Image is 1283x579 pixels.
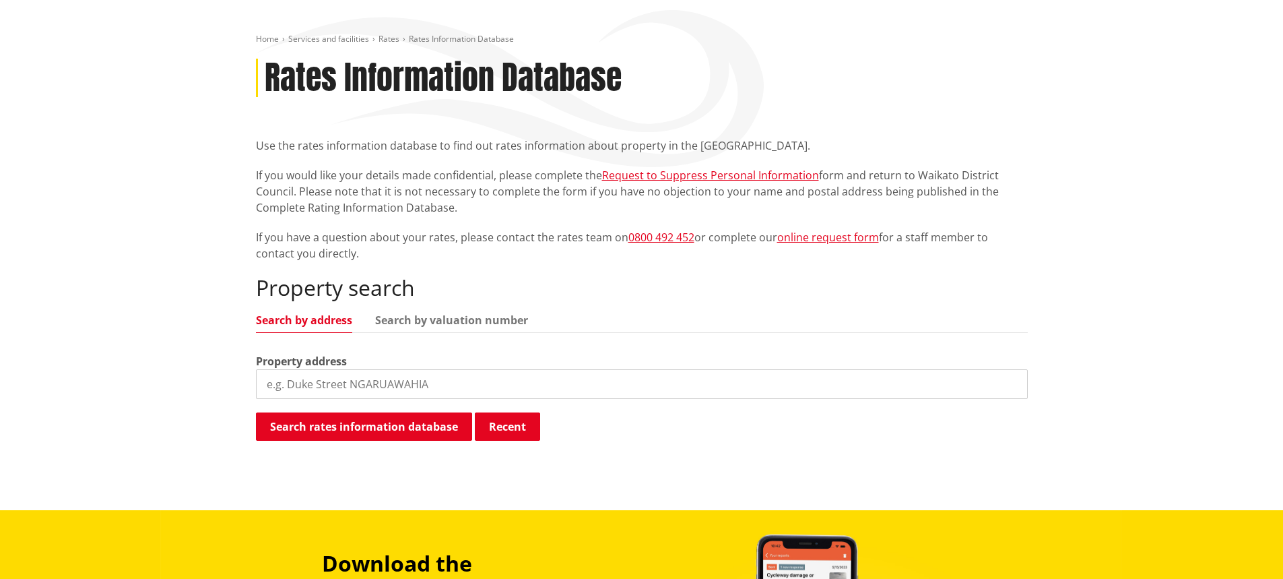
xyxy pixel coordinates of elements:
a: 0800 492 452 [628,230,694,245]
button: Recent [475,413,540,441]
a: Search by valuation number [375,315,528,326]
h1: Rates Information Database [265,59,622,98]
p: If you would like your details made confidential, please complete the form and return to Waikato ... [256,167,1028,216]
a: online request form [777,230,879,245]
p: If you have a question about your rates, please contact the rates team on or complete our for a s... [256,229,1028,262]
nav: breadcrumb [256,34,1028,45]
a: Request to Suppress Personal Information [602,168,819,183]
input: e.g. Duke Street NGARUAWAHIA [256,369,1028,399]
h2: Property search [256,275,1028,301]
a: Rates [379,33,399,44]
a: Search by address [256,315,352,326]
p: Use the rates information database to find out rates information about property in the [GEOGRAPHI... [256,138,1028,154]
iframe: Messenger Launcher [1221,522,1270,571]
button: Search rates information database [256,413,472,441]
span: Rates Information Database [409,33,514,44]
label: Property address [256,353,347,369]
a: Services and facilities [288,33,369,44]
a: Home [256,33,279,44]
